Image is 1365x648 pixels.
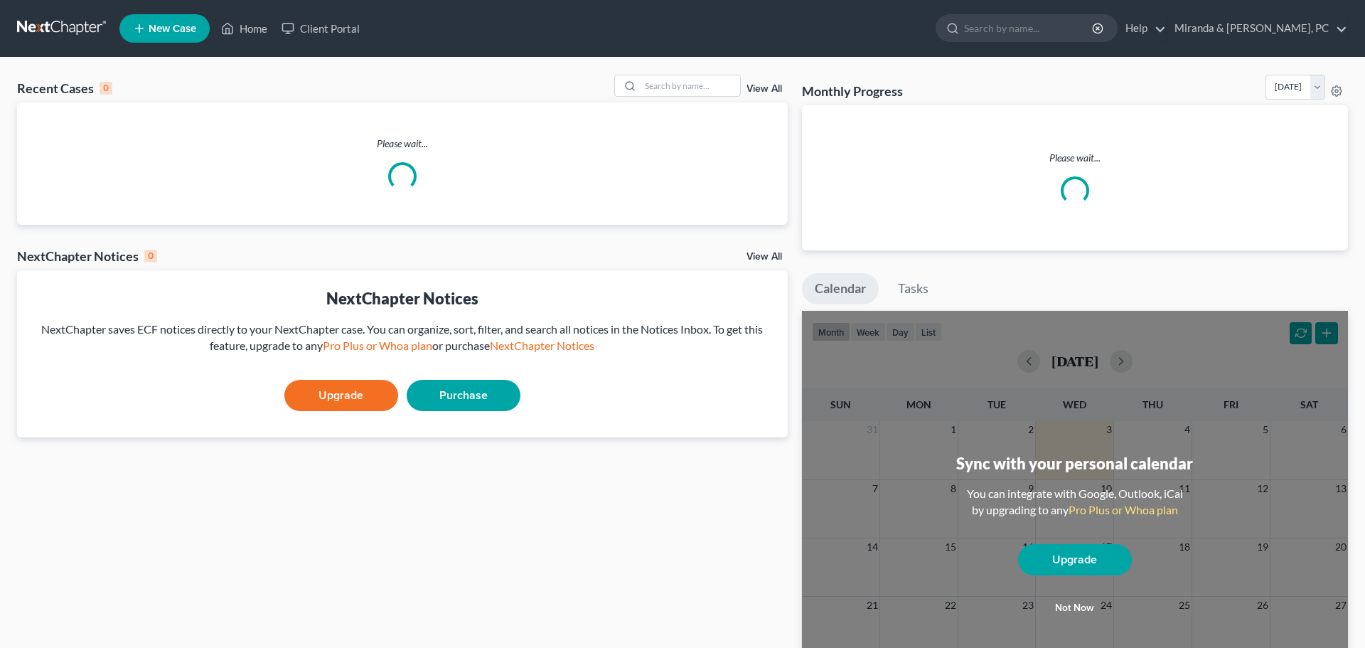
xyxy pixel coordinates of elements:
div: Sync with your personal calendar [956,452,1193,474]
a: Tasks [885,273,941,304]
div: NextChapter Notices [28,287,776,309]
div: 0 [144,250,157,262]
a: View All [746,84,782,94]
a: Pro Plus or Whoa plan [1069,503,1178,516]
p: Please wait... [17,137,788,151]
div: NextChapter saves ECF notices directly to your NextChapter case. You can organize, sort, filter, ... [28,322,776,354]
p: Please wait... [813,151,1337,165]
h3: Monthly Progress [802,83,903,100]
a: Client Portal [274,16,367,41]
input: Search by name... [964,15,1094,41]
a: Home [214,16,274,41]
a: View All [746,252,782,262]
a: Calendar [802,273,879,304]
a: Miranda & [PERSON_NAME], PC [1167,16,1347,41]
div: NextChapter Notices [17,248,157,265]
a: Upgrade [1018,544,1132,575]
div: Recent Cases [17,80,112,97]
button: Not now [1018,594,1132,622]
input: Search by name... [641,75,740,96]
span: New Case [149,23,196,34]
div: You can integrate with Google, Outlook, iCal by upgrading to any [961,486,1189,519]
a: Help [1118,16,1166,41]
a: Upgrade [284,380,398,411]
div: 0 [100,82,112,95]
a: Purchase [407,380,520,411]
a: Pro Plus or Whoa plan [323,339,432,352]
a: NextChapter Notices [490,339,594,352]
